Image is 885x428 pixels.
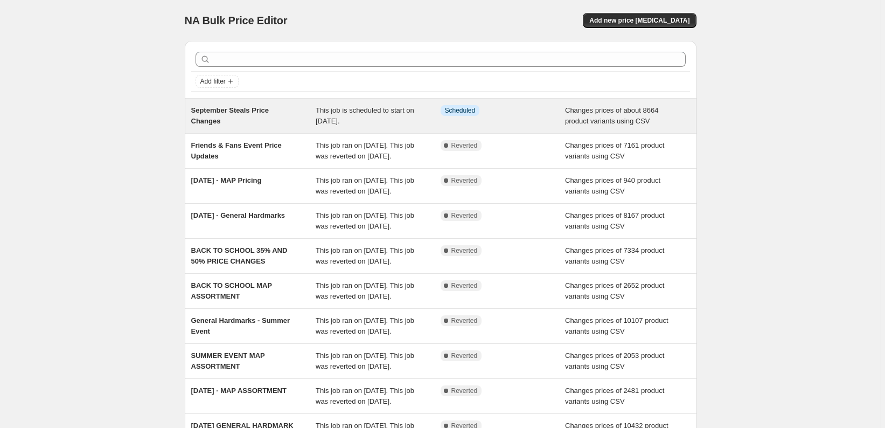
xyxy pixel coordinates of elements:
[316,351,414,370] span: This job ran on [DATE]. This job was reverted on [DATE].
[589,16,689,25] span: Add new price [MEDICAL_DATA]
[565,281,664,300] span: Changes prices of 2652 product variants using CSV
[451,316,478,325] span: Reverted
[565,386,664,405] span: Changes prices of 2481 product variants using CSV
[191,386,287,395] span: [DATE] - MAP ASSORTMENT
[451,211,478,220] span: Reverted
[316,386,414,405] span: This job ran on [DATE]. This job was reverted on [DATE].
[185,15,288,26] span: NA Bulk Price Editor
[451,246,478,255] span: Reverted
[451,281,478,290] span: Reverted
[191,106,269,125] span: September Steals Price Changes
[191,141,282,160] span: Friends & Fans Event Price Updates
[451,141,478,150] span: Reverted
[445,106,476,115] span: Scheduled
[316,281,414,300] span: This job ran on [DATE]. This job was reverted on [DATE].
[451,176,478,185] span: Reverted
[565,106,658,125] span: Changes prices of about 8664 product variants using CSV
[451,351,478,360] span: Reverted
[191,246,288,265] span: BACK TO SCHOOL 35% AND 50% PRICE CHANGES
[451,386,478,395] span: Reverted
[565,211,664,230] span: Changes prices of 8167 product variants using CSV
[565,351,664,370] span: Changes prices of 2053 product variants using CSV
[191,351,265,370] span: SUMMER EVENT MAP ASSORTMENT
[565,246,664,265] span: Changes prices of 7334 product variants using CSV
[316,141,414,160] span: This job ran on [DATE]. This job was reverted on [DATE].
[191,211,285,219] span: [DATE] - General Hardmarks
[316,176,414,195] span: This job ran on [DATE]. This job was reverted on [DATE].
[191,176,262,184] span: [DATE] - MAP Pricing
[316,246,414,265] span: This job ran on [DATE]. This job was reverted on [DATE].
[191,316,290,335] span: General Hardmarks - Summer Event
[316,316,414,335] span: This job ran on [DATE]. This job was reverted on [DATE].
[191,281,272,300] span: BACK TO SCHOOL MAP ASSORTMENT
[565,141,664,160] span: Changes prices of 7161 product variants using CSV
[200,77,226,86] span: Add filter
[583,13,696,28] button: Add new price [MEDICAL_DATA]
[565,176,660,195] span: Changes prices of 940 product variants using CSV
[316,106,414,125] span: This job is scheduled to start on [DATE].
[196,75,239,88] button: Add filter
[565,316,668,335] span: Changes prices of 10107 product variants using CSV
[316,211,414,230] span: This job ran on [DATE]. This job was reverted on [DATE].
